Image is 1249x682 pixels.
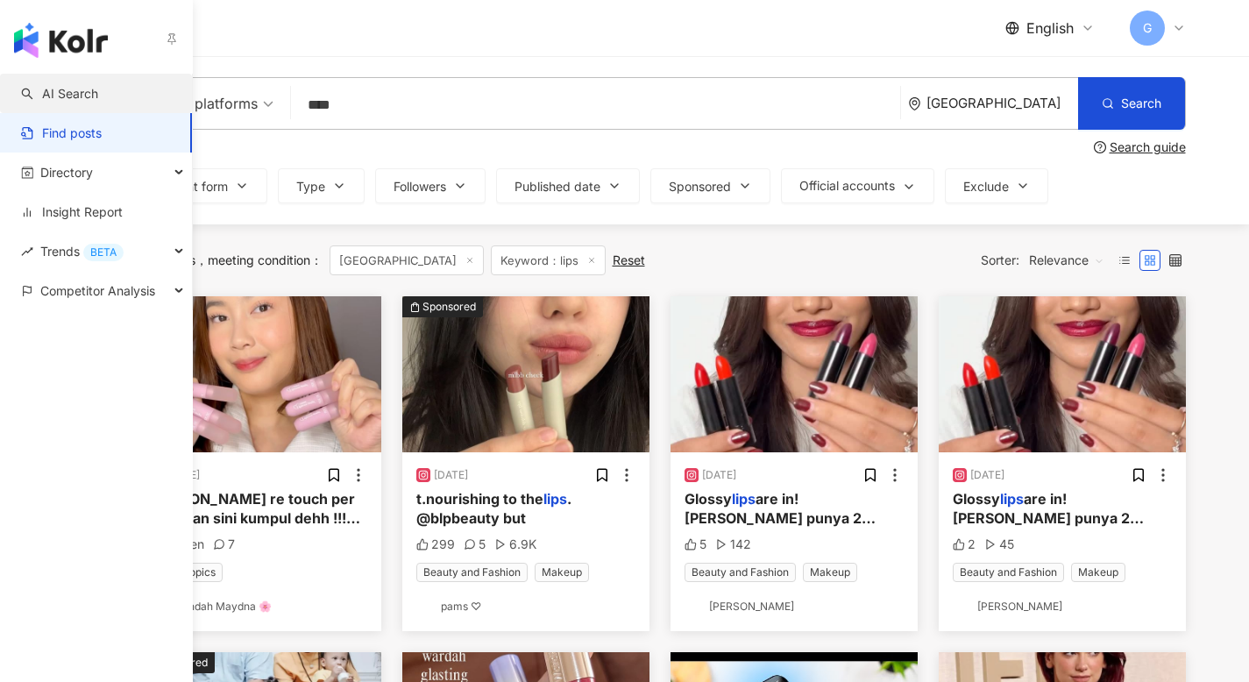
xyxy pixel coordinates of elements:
[926,96,1078,110] div: [GEOGRAPHIC_DATA]
[40,271,155,310] span: Competitor Analysis
[394,180,446,194] span: Followers
[375,168,486,203] button: Followers
[715,536,751,553] div: 142
[671,296,918,452] img: post-image
[148,490,360,625] span: [PERSON_NAME] re touch per lip - lipan sini kumpul dehh !!! Kalo udah pake ini pasti jarang jadi ...
[416,596,635,617] a: KOL Avatarpams ♡
[496,168,640,203] button: Published date
[278,168,365,203] button: Type
[1110,140,1186,154] div: Search guide
[939,296,1186,452] img: post-image
[21,203,123,221] a: Insight Report
[963,180,1009,194] span: Exclude
[416,536,455,553] div: 299
[803,563,857,582] span: Makeup
[40,153,93,192] span: Directory
[650,168,770,203] button: Sponsored
[416,596,437,617] img: KOL Avatar
[685,596,904,617] a: KOL Avatar[PERSON_NAME]
[984,536,1014,553] div: 45
[402,296,649,452] img: post-image
[21,124,102,142] a: Find posts
[799,179,895,193] span: Official accounts
[732,490,756,508] mark: lips
[1071,563,1125,582] span: Makeup
[1094,141,1106,153] span: question-circle
[83,244,124,261] div: BETA
[416,490,543,508] span: t.nourishing to the
[422,298,476,316] div: Sponsored
[953,596,1172,617] a: KOL Avatar[PERSON_NAME]
[953,596,974,617] img: KOL Avatar
[134,296,381,452] img: post-image
[134,168,267,203] button: Content form
[21,85,98,103] a: searchAI Search
[685,490,901,606] span: are in! [PERSON_NAME] punya 2 kombo produk buat bikin bibir kamu jadi glossy & pretty! 💋✨ Pakai O...
[1029,246,1104,274] span: Relevance
[543,490,567,508] mark: lips
[781,168,934,203] button: Official accounts
[685,563,796,582] span: Beauty and Fashion
[494,536,536,553] div: 6.9K
[213,536,235,553] div: 7
[148,596,367,617] a: KOL AvatarRaindah Maydna 🌸
[40,231,124,271] span: Trends
[953,490,1000,508] span: Glossy
[14,23,108,58] img: logo
[953,536,976,553] div: 2
[296,180,325,194] span: Type
[613,253,645,267] div: Reset
[330,245,484,275] span: [GEOGRAPHIC_DATA]
[416,490,571,527] span: . @blpbeauty but
[195,252,323,267] span: meeting condition ：
[685,596,706,617] img: KOL Avatar
[416,563,528,582] span: Beauty and Fashion
[1121,96,1161,110] span: Search
[669,180,731,194] span: Sponsored
[702,468,736,483] div: [DATE]
[149,89,258,117] div: All platforms
[515,180,600,194] span: Published date
[685,490,732,508] span: Glossy
[464,536,486,553] div: 5
[970,468,1004,483] div: [DATE]
[1078,77,1185,130] button: Search
[21,245,33,258] span: rise
[953,563,1064,582] span: Beauty and Fashion
[491,245,606,275] span: Keyword：lips
[908,97,921,110] span: environment
[1026,18,1074,38] span: English
[1000,490,1024,508] mark: lips
[685,536,706,553] div: 5
[953,490,1169,606] span: are in! [PERSON_NAME] punya 2 kombo produk buat bikin bibir kamu jadi glossy & pretty! 💋✨ Pakai O...
[1143,18,1152,38] span: G
[981,246,1114,274] div: Sorter:
[535,563,589,582] span: Makeup
[945,168,1048,203] button: Exclude
[434,468,468,483] div: [DATE]
[402,296,649,452] div: post-imageSponsored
